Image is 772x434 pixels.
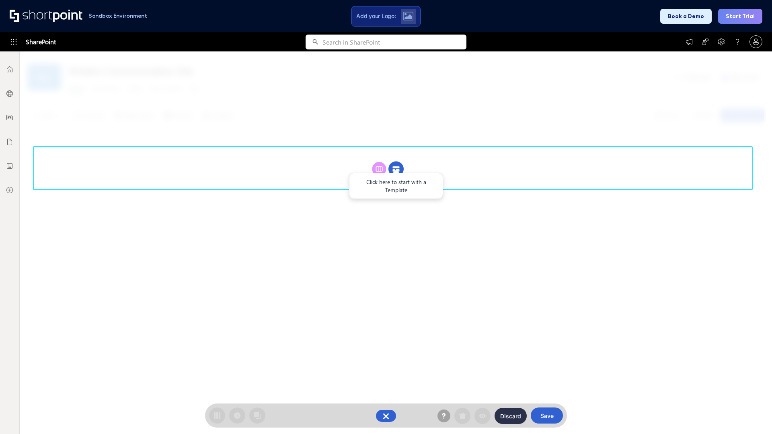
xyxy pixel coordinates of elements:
[531,407,563,424] button: Save
[322,35,466,49] input: Search in SharePoint
[403,12,413,20] img: Upload logo
[88,14,147,18] h1: Sandbox Environment
[356,12,396,20] span: Add your Logo:
[732,395,772,434] iframe: Chat Widget
[26,32,56,51] span: SharePoint
[495,408,527,424] button: Discard
[718,9,762,24] button: Start Trial
[660,9,712,24] button: Book a Demo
